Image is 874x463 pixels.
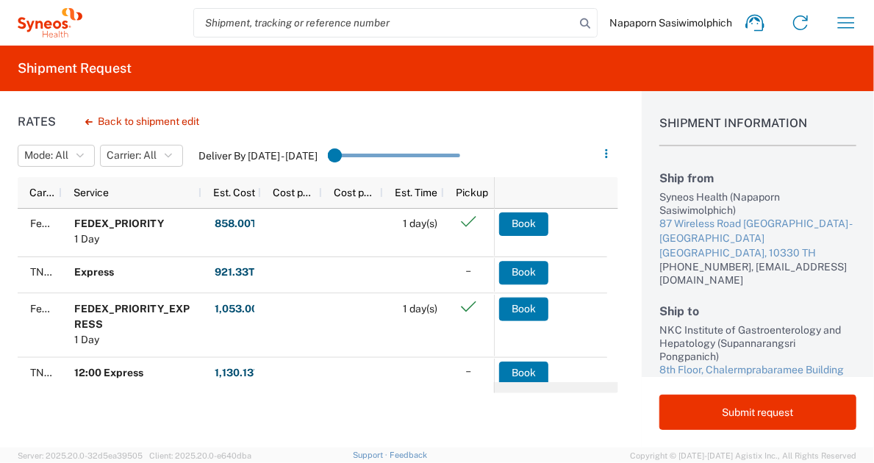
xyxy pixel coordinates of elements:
h1: Shipment Information [659,116,856,146]
h2: Ship from [659,171,856,185]
div: 1 Day [74,332,195,348]
b: FEDEX_PRIORITY [74,218,164,229]
input: Shipment, tracking or reference number [194,9,575,37]
span: Carrier [29,187,56,198]
h2: Shipment Request [18,60,132,77]
button: 1,053.00THB [214,297,281,320]
strong: 1,053.00 THB [215,302,280,316]
div: [PHONE_NUMBER], [EMAIL_ADDRESS][DOMAIN_NAME] [659,260,856,287]
button: Submit request [659,395,856,430]
span: FedEx Express [30,303,101,315]
button: Mode: All [18,145,95,167]
label: Deliver By [DATE] - [DATE] [198,149,318,162]
div: Syneos Health (Napaporn Sasiwimolphich) [659,190,856,217]
a: 8th Floor, Chalermprabaramee Building [GEOGRAPHIC_DATA], [GEOGRAPHIC_DATA],[PERSON_NAME], 90110 TH [659,363,856,420]
b: FEDEX_PRIORITY_EXPRESS [74,303,190,330]
b: 12:00 Express [74,367,143,378]
span: 1 day(s) [403,303,437,315]
span: Client: 2025.20.0-e640dba [149,451,251,460]
span: Cost per Mile [273,187,316,198]
div: 1 Day [74,232,164,247]
span: Mode: All [24,148,68,162]
span: Napaporn Sasiwimolphich [609,16,732,29]
button: Book [499,261,548,284]
span: 1 day(s) [403,218,437,229]
button: Book [499,212,548,236]
button: Back to shipment edit [74,109,211,134]
button: Book [499,297,548,320]
span: TNT Express [30,266,90,278]
div: 8th Floor, Chalermprabaramee Building [GEOGRAPHIC_DATA], [GEOGRAPHIC_DATA], [659,363,856,406]
span: Server: 2025.20.0-32d5ea39505 [18,451,143,460]
a: Support [353,451,390,459]
a: Feedback [390,451,427,459]
h2: Ship to [659,304,856,318]
span: Cost per Mile [334,187,377,198]
b: Express [74,266,114,278]
strong: 921.33 THB [215,265,271,279]
button: Book [499,362,548,385]
div: 87 Wireless Road [GEOGRAPHIC_DATA] - [GEOGRAPHIC_DATA] [659,217,856,245]
strong: 1,130.13 THB [215,366,276,380]
span: Service [74,187,109,198]
span: Copyright © [DATE]-[DATE] Agistix Inc., All Rights Reserved [630,449,856,462]
span: FedEx Express [30,218,101,229]
span: TNT Express [30,367,90,378]
button: 1,130.13THB [214,362,276,385]
button: 921.33THB [214,261,271,284]
strong: 858.00 THB [215,217,273,231]
span: Est. Time [395,187,437,198]
div: NKC Institute of Gastroenterology and Hepatology (Supannarangsri Pongpanich) [659,323,856,363]
button: 858.00THB [214,212,273,236]
a: 87 Wireless Road [GEOGRAPHIC_DATA] - [GEOGRAPHIC_DATA][GEOGRAPHIC_DATA], 10330 TH [659,217,856,260]
span: Carrier: All [107,148,157,162]
span: Est. Cost [213,187,255,198]
span: Pickup [456,187,488,198]
div: [GEOGRAPHIC_DATA], 10330 TH [659,246,856,261]
h1: Rates [18,115,56,129]
button: Carrier: All [100,145,183,167]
